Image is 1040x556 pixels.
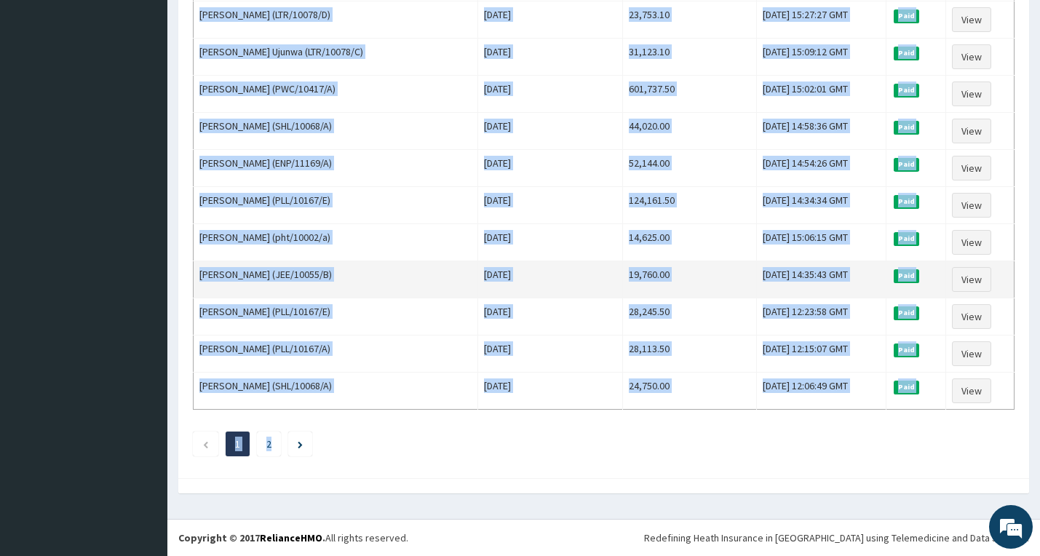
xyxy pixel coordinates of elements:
div: Redefining Heath Insurance in [GEOGRAPHIC_DATA] using Telemedicine and Data Science! [644,531,1029,545]
span: Paid [894,232,920,245]
td: 31,123.10 [622,39,756,76]
a: View [952,341,991,366]
td: [PERSON_NAME] (PLL/10167/E) [194,187,478,224]
td: [DATE] 15:27:27 GMT [757,1,886,39]
td: [DATE] 14:54:26 GMT [757,150,886,187]
span: We're online! [84,183,201,330]
td: [DATE] 15:06:15 GMT [757,224,886,261]
a: View [952,7,991,32]
td: [DATE] 14:35:43 GMT [757,261,886,298]
td: [PERSON_NAME] (LTR/10078/D) [194,1,478,39]
a: Page 1 is your current page [235,437,240,450]
footer: All rights reserved. [167,519,1040,556]
span: Paid [894,158,920,171]
a: Previous page [202,437,209,450]
td: 28,245.50 [622,298,756,335]
td: [DATE] 12:23:58 GMT [757,298,886,335]
td: [PERSON_NAME] (PLL/10167/A) [194,335,478,373]
td: 28,113.50 [622,335,756,373]
span: Paid [894,47,920,60]
td: [DATE] 15:02:01 GMT [757,76,886,113]
a: Page 2 [266,437,271,450]
a: RelianceHMO [260,531,322,544]
span: Paid [894,306,920,319]
td: [DATE] [478,150,623,187]
td: [DATE] 14:58:36 GMT [757,113,886,150]
a: View [952,267,991,292]
td: [PERSON_NAME] (ENP/11169/A) [194,150,478,187]
td: [DATE] 14:34:34 GMT [757,187,886,224]
a: Next page [298,437,303,450]
span: Paid [894,269,920,282]
span: Paid [894,343,920,357]
td: [PERSON_NAME] Ujunwa (LTR/10078/C) [194,39,478,76]
img: d_794563401_company_1708531726252_794563401 [27,73,59,109]
td: [PERSON_NAME] (PWC/10417/A) [194,76,478,113]
a: View [952,378,991,403]
td: [PERSON_NAME] (SHL/10068/A) [194,113,478,150]
a: View [952,82,991,106]
td: 14,625.00 [622,224,756,261]
div: Minimize live chat window [239,7,274,42]
td: [DATE] [478,39,623,76]
td: [DATE] [478,187,623,224]
a: View [952,193,991,218]
span: Paid [894,121,920,134]
td: [PERSON_NAME] (pht/10002/a) [194,224,478,261]
span: Paid [894,84,920,97]
td: [PERSON_NAME] (JEE/10055/B) [194,261,478,298]
a: View [952,156,991,180]
td: [DATE] [478,298,623,335]
td: [DATE] [478,373,623,410]
textarea: Type your message and hit 'Enter' [7,397,277,448]
td: 23,753.10 [622,1,756,39]
div: Chat with us now [76,82,245,100]
span: Paid [894,195,920,208]
td: [DATE] [478,261,623,298]
a: View [952,304,991,329]
span: Paid [894,9,920,23]
td: [PERSON_NAME] (SHL/10068/A) [194,373,478,410]
td: [DATE] [478,224,623,261]
td: [DATE] 12:15:07 GMT [757,335,886,373]
td: [DATE] [478,1,623,39]
td: [DATE] 12:06:49 GMT [757,373,886,410]
strong: Copyright © 2017 . [178,531,325,544]
a: View [952,119,991,143]
td: 24,750.00 [622,373,756,410]
td: [DATE] [478,335,623,373]
td: [DATE] [478,113,623,150]
td: [DATE] 15:09:12 GMT [757,39,886,76]
td: [PERSON_NAME] (PLL/10167/E) [194,298,478,335]
a: View [952,44,991,69]
td: 44,020.00 [622,113,756,150]
td: [DATE] [478,76,623,113]
td: 601,737.50 [622,76,756,113]
td: 124,161.50 [622,187,756,224]
td: 52,144.00 [622,150,756,187]
a: View [952,230,991,255]
span: Paid [894,381,920,394]
td: 19,760.00 [622,261,756,298]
